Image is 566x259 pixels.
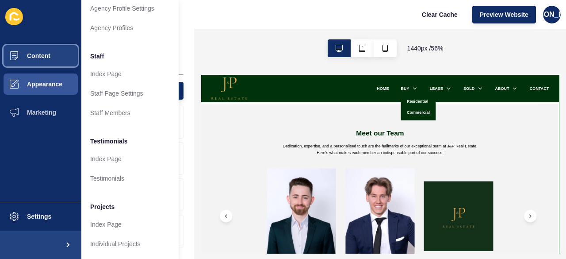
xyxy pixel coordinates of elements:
[472,6,536,23] button: Preview Website
[523,19,549,30] a: ABOUT
[136,97,501,111] h2: Meet our Team
[467,19,487,30] a: SOLD
[81,64,179,84] a: Index Page
[356,19,371,30] a: BUY
[407,44,444,53] span: 1440 px / 56 %
[81,169,179,188] a: Testimonials
[422,10,458,19] span: Clear Cache
[313,19,334,30] a: HOME
[81,215,179,234] a: Index Page
[366,62,407,72] a: Commercial
[18,4,82,44] img: J&P Real Estate Logo
[407,19,431,30] a: LEASE
[81,234,179,254] a: Individual Projects
[414,6,465,23] button: Clear Cache
[81,149,179,169] a: Index Page
[480,10,528,19] span: Preview Website
[136,122,501,145] p: Dedication, expertise, and a personalised touch are the hallmarks of our exceptional team at J&P ...
[81,18,179,38] a: Agency Profiles
[90,202,115,211] span: Projects
[90,52,104,61] span: Staff
[81,103,179,123] a: Staff Members
[81,84,179,103] a: Staff Page Settings
[366,42,405,53] a: Residential
[90,137,128,146] span: Testimonials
